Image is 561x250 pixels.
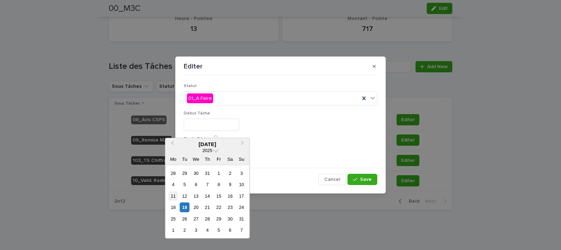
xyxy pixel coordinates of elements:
div: Choose Thursday, 28 August 2025 [203,214,212,223]
div: Choose Saturday, 16 August 2025 [225,191,235,200]
div: Choose Saturday, 2 August 2025 [225,168,235,178]
span: Début Tâche [184,111,210,116]
button: Next Month [238,139,249,150]
div: Choose Thursday, 31 July 2025 [203,168,212,178]
span: Cancel [324,177,340,182]
div: Choose Monday, 1 September 2025 [168,225,178,235]
div: Choose Friday, 1 August 2025 [214,168,223,178]
span: Save [360,177,372,182]
div: Choose Saturday, 9 August 2025 [225,180,235,189]
p: Editer [184,62,203,71]
div: Choose Friday, 29 August 2025 [214,214,223,223]
div: Choose Friday, 22 August 2025 [214,203,223,212]
div: Choose Saturday, 30 August 2025 [225,214,235,223]
div: Choose Friday, 5 September 2025 [214,225,223,235]
div: Fr [214,154,223,164]
div: [DATE] [165,141,249,147]
div: Choose Monday, 18 August 2025 [168,203,178,212]
div: Choose Tuesday, 12 August 2025 [180,191,189,200]
button: Cancel [318,174,346,185]
div: Th [203,154,212,164]
div: Choose Wednesday, 27 August 2025 [191,214,201,223]
div: Tu [180,154,189,164]
div: Choose Saturday, 23 August 2025 [225,203,235,212]
div: Choose Sunday, 3 August 2025 [237,168,246,178]
button: Previous Month [166,139,177,150]
div: Su [237,154,246,164]
div: Choose Saturday, 6 September 2025 [225,225,235,235]
div: Choose Monday, 28 July 2025 [168,168,178,178]
div: Choose Wednesday, 3 September 2025 [191,225,201,235]
div: Choose Wednesday, 30 July 2025 [191,168,201,178]
span: Statut [184,84,197,88]
div: Choose Thursday, 21 August 2025 [203,203,212,212]
div: Choose Tuesday, 2 September 2025 [180,225,189,235]
div: Choose Tuesday, 5 August 2025 [180,180,189,189]
div: Choose Thursday, 4 September 2025 [203,225,212,235]
div: month 2025-08 [168,167,247,236]
div: Choose Monday, 4 August 2025 [168,180,178,189]
button: Save [347,174,377,185]
div: Sa [225,154,235,164]
div: We [191,154,201,164]
div: Choose Sunday, 17 August 2025 [237,191,246,200]
div: Choose Sunday, 24 August 2025 [237,203,246,212]
div: Choose Wednesday, 20 August 2025 [191,203,201,212]
div: Choose Friday, 15 August 2025 [214,191,223,200]
div: Choose Tuesday, 29 July 2025 [180,168,189,178]
div: Choose Sunday, 31 August 2025 [237,214,246,223]
div: Choose Friday, 8 August 2025 [214,180,223,189]
div: Choose Thursday, 7 August 2025 [203,180,212,189]
div: Choose Tuesday, 19 August 2025 [180,203,189,212]
div: Choose Sunday, 10 August 2025 [237,180,246,189]
div: Choose Thursday, 14 August 2025 [203,191,212,200]
span: 2025 [202,148,212,153]
div: 01_A Faire [187,93,213,104]
div: Choose Wednesday, 13 August 2025 [191,191,201,200]
div: Choose Wednesday, 6 August 2025 [191,180,201,189]
div: Choose Monday, 11 August 2025 [168,191,178,200]
div: Choose Tuesday, 26 August 2025 [180,214,189,223]
div: Choose Sunday, 7 September 2025 [237,225,246,235]
div: Choose Monday, 25 August 2025 [168,214,178,223]
div: Mo [168,154,178,164]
